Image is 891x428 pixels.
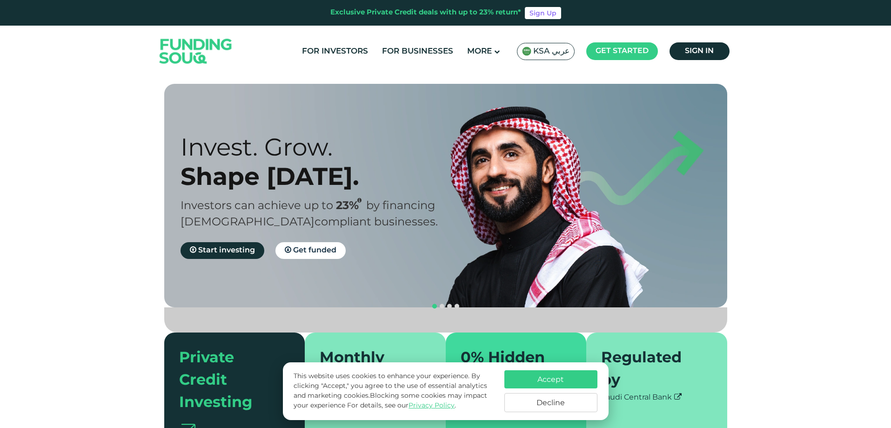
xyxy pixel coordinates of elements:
span: Blocking some cookies may impact your experience [294,393,487,409]
div: Saudi Central Bank [601,392,712,403]
img: SA Flag [522,47,531,56]
span: KSA عربي [533,46,569,57]
span: Get funded [293,247,336,254]
img: Logo [150,28,241,75]
a: Sign in [670,42,730,60]
div: Invest. Grow. [181,132,462,162]
button: navigation [438,303,446,310]
span: Start investing [198,247,255,254]
a: Start investing [181,242,264,259]
button: Accept [504,370,597,388]
span: Get started [596,48,649,54]
span: 23% [336,201,366,211]
div: Monthly repayments [320,347,420,392]
a: Privacy Policy [409,402,455,409]
div: 0% Hidden Fees [461,347,561,392]
a: Get funded [275,242,346,259]
a: For Investors [300,44,370,59]
div: Private Credit Investing [179,347,279,414]
button: Decline [504,393,597,412]
button: navigation [453,303,461,310]
a: Sign Up [525,7,561,19]
span: Investors can achieve up to [181,201,333,211]
span: Sign in [685,48,714,54]
a: For Businesses [380,44,456,59]
div: Shape [DATE]. [181,162,462,191]
span: For details, see our . [347,402,456,409]
p: This website uses cookies to enhance your experience. By clicking "Accept," you agree to the use ... [294,372,495,411]
button: navigation [431,303,438,310]
button: navigation [446,303,453,310]
div: Exclusive Private Credit deals with up to 23% return* [330,7,521,18]
i: 23% IRR (expected) ~ 15% Net yield (expected) [357,198,362,203]
span: More [467,48,492,55]
div: Regulated by [601,347,701,392]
